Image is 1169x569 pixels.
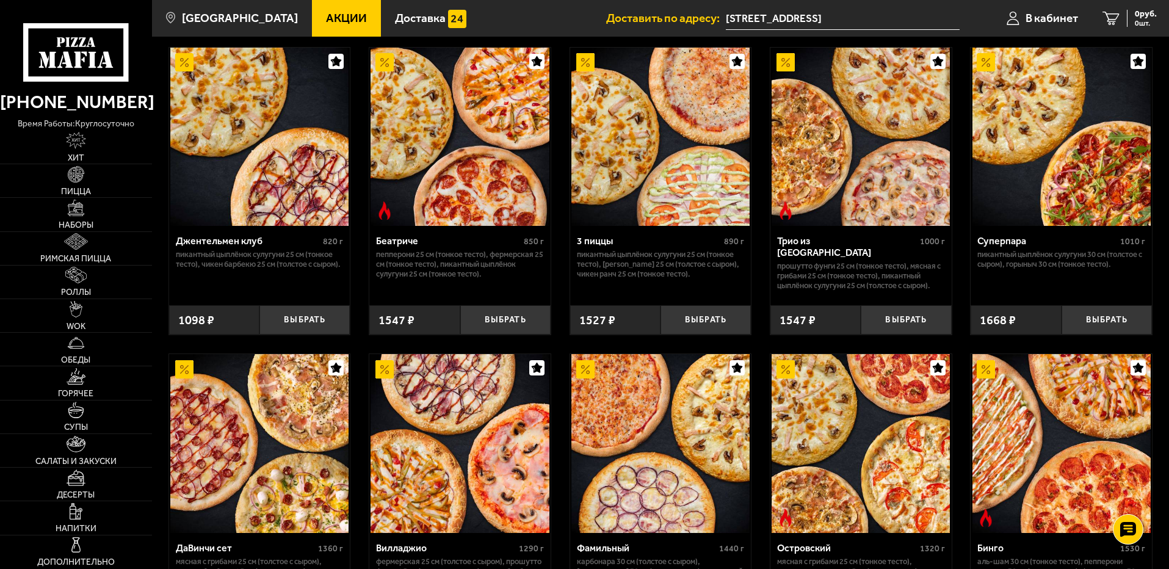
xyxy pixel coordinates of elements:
[570,48,751,226] a: Акционный3 пиццы
[68,154,84,162] span: Хит
[169,48,350,226] a: АкционныйДжентельмен клуб
[375,201,394,220] img: Острое блюдо
[176,235,320,247] div: Джентельмен клуб
[1120,543,1145,554] span: 1530 г
[376,235,521,247] div: Беатриче
[776,360,795,379] img: Акционный
[1135,20,1157,27] span: 0 шт.
[972,48,1151,226] img: Суперпара
[59,221,93,230] span: Наборы
[67,322,85,331] span: WOK
[577,542,717,554] div: Фамильный
[576,53,595,71] img: Акционный
[977,250,1145,269] p: Пикантный цыплёнок сулугуни 30 см (толстое с сыром), Горыныч 30 см (тонкое тесто).
[176,542,316,554] div: ДаВинчи сет
[977,509,995,527] img: Острое блюдо
[980,313,1016,327] span: 1668 ₽
[579,313,615,327] span: 1527 ₽
[369,354,551,532] a: АкционныйВилладжио
[577,235,722,247] div: 3 пиццы
[170,354,349,532] img: ДаВинчи сет
[56,524,96,533] span: Напитки
[577,250,745,279] p: Пикантный цыплёнок сулугуни 25 см (тонкое тесто), [PERSON_NAME] 25 см (толстое с сыром), Чикен Ра...
[977,53,995,71] img: Акционный
[61,288,91,297] span: Роллы
[58,390,93,398] span: Горячее
[576,360,595,379] img: Акционный
[448,10,466,28] img: 15daf4d41897b9f0e9f617042186c801.svg
[61,187,91,196] span: Пицца
[519,543,544,554] span: 1290 г
[571,354,750,532] img: Фамильный
[259,305,350,335] button: Выбрать
[524,236,544,247] span: 850 г
[40,255,111,263] span: Римская пицца
[176,250,344,269] p: Пикантный цыплёнок сулугуни 25 см (тонкое тесто), Чикен Барбекю 25 см (толстое с сыром).
[726,7,960,30] input: Ваш адрес доставки
[170,48,349,226] img: Джентельмен клуб
[369,48,551,226] a: АкционныйОстрое блюдоБеатриче
[35,457,117,466] span: Салаты и закуски
[318,543,343,554] span: 1360 г
[777,235,917,258] div: Трио из [GEOGRAPHIC_DATA]
[719,543,744,554] span: 1440 г
[371,48,549,226] img: Беатриче
[182,12,298,24] span: [GEOGRAPHIC_DATA]
[378,313,414,327] span: 1547 ₽
[371,354,549,532] img: Вилладжио
[1120,236,1145,247] span: 1010 г
[1135,10,1157,18] span: 0 руб.
[780,313,816,327] span: 1547 ₽
[570,354,751,532] a: АкционныйФамильный
[375,53,394,71] img: Акционный
[1026,12,1078,24] span: В кабинет
[861,305,951,335] button: Выбрать
[977,235,1117,247] div: Суперпара
[776,201,795,220] img: Острое блюдо
[971,354,1152,532] a: АкционныйОстрое блюдоБинго
[606,12,726,24] span: Доставить по адресу:
[977,360,995,379] img: Акционный
[920,543,945,554] span: 1320 г
[175,360,194,379] img: Акционный
[777,261,945,291] p: Прошутто Фунги 25 см (тонкое тесто), Мясная с грибами 25 см (тонкое тесто), Пикантный цыплёнок су...
[64,423,88,432] span: Супы
[376,542,516,554] div: Вилладжио
[571,48,750,226] img: 3 пиццы
[61,356,90,364] span: Обеды
[1062,305,1152,335] button: Выбрать
[770,48,952,226] a: АкционныйОстрое блюдоТрио из Рио
[178,313,214,327] span: 1098 ₽
[169,354,350,532] a: АкционныйДаВинчи сет
[777,542,917,554] div: Островский
[395,12,446,24] span: Доставка
[770,354,952,532] a: АкционныйОстрое блюдоОстровский
[37,558,115,567] span: Дополнительно
[661,305,751,335] button: Выбрать
[376,250,544,279] p: Пепперони 25 см (тонкое тесто), Фермерская 25 см (тонкое тесто), Пикантный цыплёнок сулугуни 25 с...
[920,236,945,247] span: 1000 г
[175,53,194,71] img: Акционный
[776,509,795,527] img: Острое блюдо
[772,48,950,226] img: Трио из Рио
[323,236,343,247] span: 820 г
[772,354,950,532] img: Островский
[724,236,744,247] span: 890 г
[326,12,367,24] span: Акции
[972,354,1151,532] img: Бинго
[977,542,1117,554] div: Бинго
[57,491,95,499] span: Десерты
[776,53,795,71] img: Акционный
[375,360,394,379] img: Акционный
[971,48,1152,226] a: АкционныйСуперпара
[460,305,551,335] button: Выбрать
